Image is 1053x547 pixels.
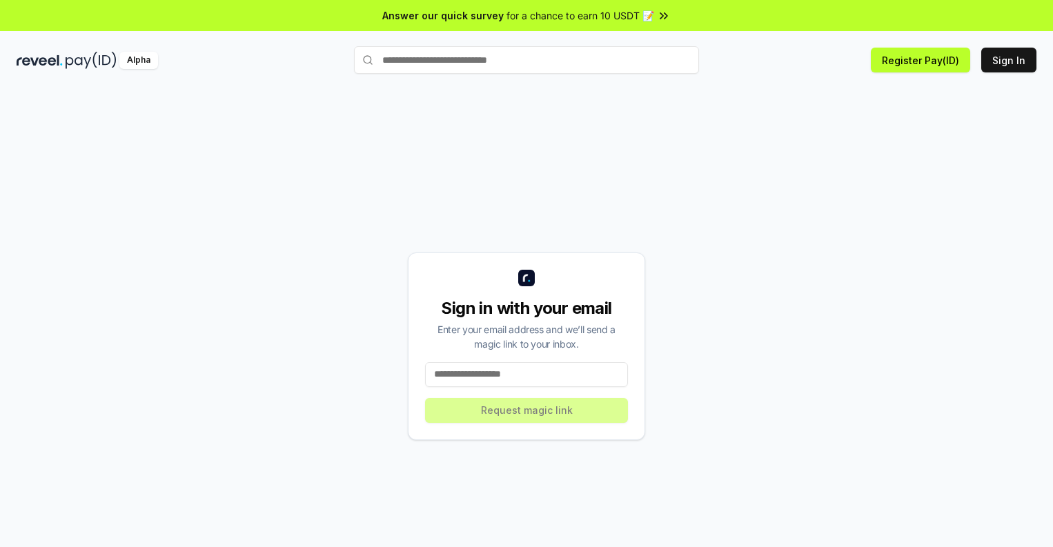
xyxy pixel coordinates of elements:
img: logo_small [518,270,535,286]
span: for a chance to earn 10 USDT 📝 [506,8,654,23]
span: Answer our quick survey [382,8,504,23]
button: Register Pay(ID) [871,48,970,72]
div: Enter your email address and we’ll send a magic link to your inbox. [425,322,628,351]
img: reveel_dark [17,52,63,69]
div: Sign in with your email [425,297,628,319]
div: Alpha [119,52,158,69]
button: Sign In [981,48,1036,72]
img: pay_id [66,52,117,69]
